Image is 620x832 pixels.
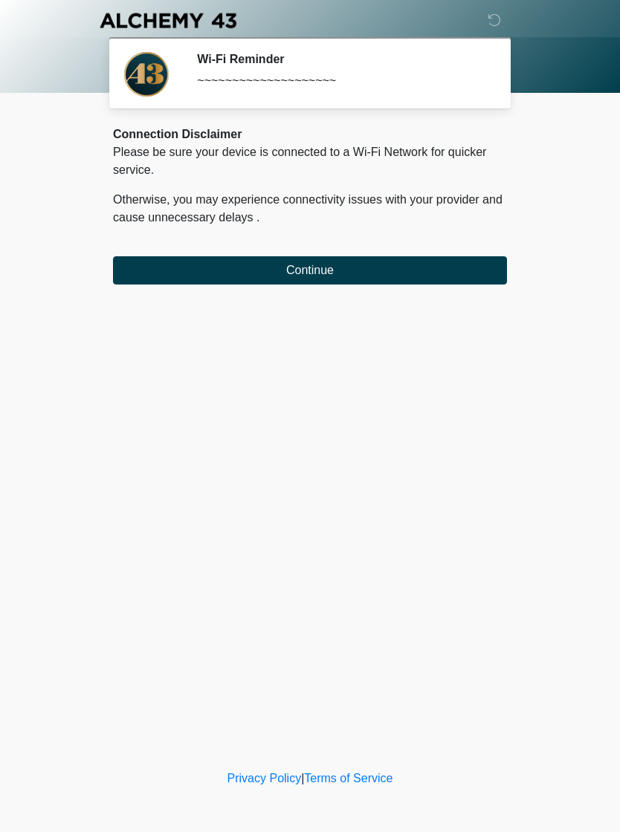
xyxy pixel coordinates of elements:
[124,52,169,97] img: Agent Avatar
[197,52,485,66] h2: Wi-Fi Reminder
[113,143,507,179] p: Please be sure your device is connected to a Wi-Fi Network for quicker service.
[113,256,507,285] button: Continue
[197,72,485,90] div: ~~~~~~~~~~~~~~~~~~~~
[113,126,507,143] div: Connection Disclaimer
[98,11,238,30] img: Alchemy 43 Logo
[301,772,304,784] a: |
[113,191,507,227] p: Otherwise, you may experience connectivity issues with your provider and cause unnecessary delays .
[304,772,393,784] a: Terms of Service
[227,772,302,784] a: Privacy Policy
